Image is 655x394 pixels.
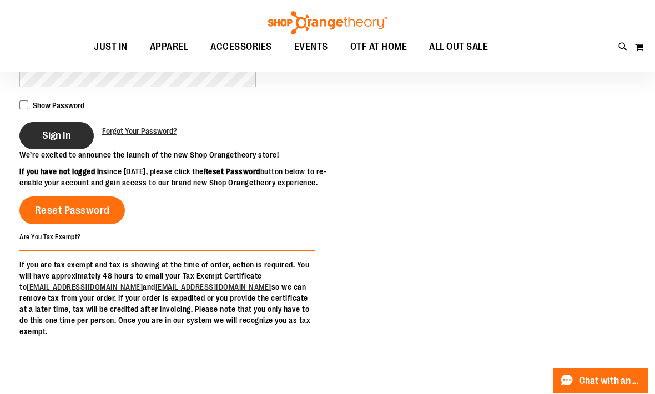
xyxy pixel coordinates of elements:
[150,35,189,60] span: APPAREL
[155,283,271,292] a: [EMAIL_ADDRESS][DOMAIN_NAME]
[35,205,110,217] span: Reset Password
[19,123,94,150] button: Sign In
[33,102,84,110] span: Show Password
[210,35,272,60] span: ACCESSORIES
[102,127,177,136] span: Forgot Your Password?
[19,166,327,189] p: since [DATE], please click the button below to re-enable your account and gain access to our bran...
[27,283,143,292] a: [EMAIL_ADDRESS][DOMAIN_NAME]
[429,35,488,60] span: ALL OUT SALE
[266,12,389,35] img: Shop Orangetheory
[294,35,328,60] span: EVENTS
[19,150,327,161] p: We’re excited to announce the launch of the new Shop Orangetheory store!
[94,35,128,60] span: JUST IN
[42,130,71,142] span: Sign In
[204,168,260,176] strong: Reset Password
[19,168,103,176] strong: If you have not logged in
[19,260,315,337] p: If you are tax exempt and tax is showing at the time of order, action is required. You will have ...
[579,376,642,387] span: Chat with an Expert
[553,368,649,394] button: Chat with an Expert
[350,35,407,60] span: OTF AT HOME
[19,197,125,225] a: Reset Password
[102,126,177,137] a: Forgot Your Password?
[19,234,81,241] strong: Are You Tax Exempt?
